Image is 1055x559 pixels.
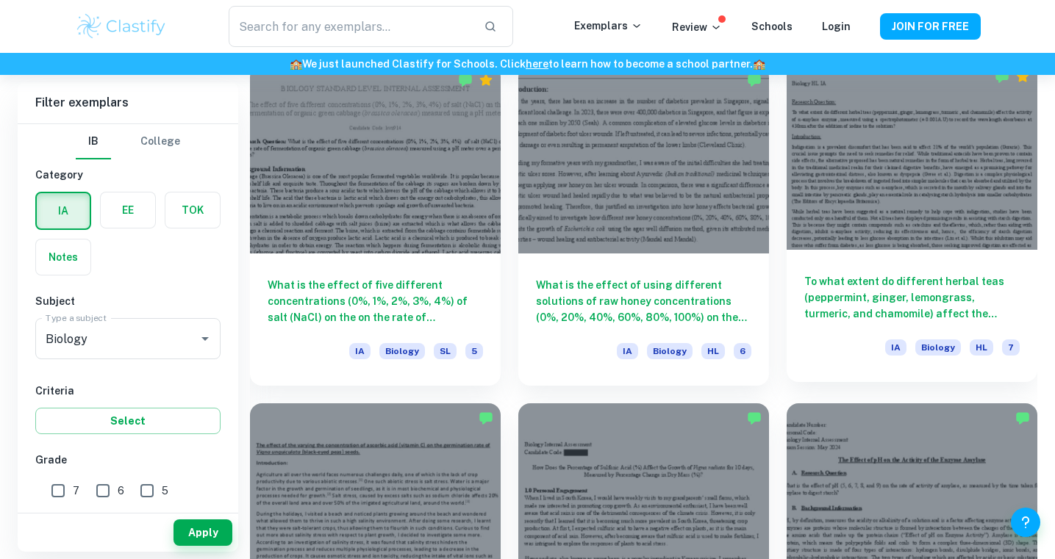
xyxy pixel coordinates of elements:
span: IA [617,343,638,359]
label: Type a subject [46,311,107,324]
button: Open [195,328,215,349]
h6: Category [35,167,221,183]
h6: To what extent do different herbal teas (peppermint, ginger, lemongrass, turmeric, and chamomile)... [804,273,1020,322]
h6: Subject [35,293,221,309]
button: JOIN FOR FREE [880,13,981,40]
button: Notes [36,239,90,275]
img: Marked [479,411,493,425]
span: HL [970,339,993,356]
button: TOK [165,192,220,228]
span: 6 [118,483,124,499]
a: To what extent do different herbal teas (peppermint, ginger, lemongrass, turmeric, and chamomile)... [787,65,1037,386]
div: Premium [479,73,493,87]
span: Biology [647,343,693,359]
button: Select [35,408,221,434]
p: Review [672,19,722,35]
button: Apply [174,519,232,546]
img: Marked [458,73,473,87]
a: Schools [751,21,793,32]
button: EE [101,192,155,228]
button: College [140,124,180,159]
h6: We just launched Clastify for Schools. Click to learn how to become a school partner. [3,56,1052,72]
img: Marked [995,69,1009,84]
div: Filter type choice [76,124,180,159]
a: What is the effect of using different solutions of raw honey concentrations (0%, 20%, 40%, 60%, 8... [518,65,769,386]
span: 7 [73,483,79,499]
img: Marked [1015,411,1030,425]
h6: Grade [35,452,221,468]
button: IA [37,193,90,228]
div: Premium [1015,69,1030,84]
h6: What is the effect of using different solutions of raw honey concentrations (0%, 20%, 40%, 60%, 8... [536,277,751,325]
span: 7 [1002,339,1020,356]
img: Marked [747,411,762,425]
h6: Criteria [35,383,221,399]
span: 5 [162,483,168,499]
img: Marked [747,73,762,87]
span: IA [885,339,906,356]
span: 🏫 [290,58,302,70]
h6: What is the effect of five different concentrations (0%, 1%, 2%, 3%, 4%) of salt (NaCl) on the on... [268,277,483,325]
span: SL [434,343,457,359]
span: 5 [465,343,483,359]
a: What is the effect of five different concentrations (0%, 1%, 2%, 3%, 4%) of salt (NaCl) on the on... [250,65,501,386]
p: Exemplars [574,18,643,34]
h6: Filter exemplars [18,82,238,123]
a: here [526,58,548,70]
img: Clastify logo [75,12,168,41]
input: Search for any exemplars... [229,6,471,47]
a: Login [822,21,851,32]
button: Help and Feedback [1011,508,1040,537]
button: IB [76,124,111,159]
span: 6 [734,343,751,359]
span: 🏫 [753,58,765,70]
span: IA [349,343,371,359]
span: HL [701,343,725,359]
span: Biology [915,339,961,356]
span: Biology [379,343,425,359]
